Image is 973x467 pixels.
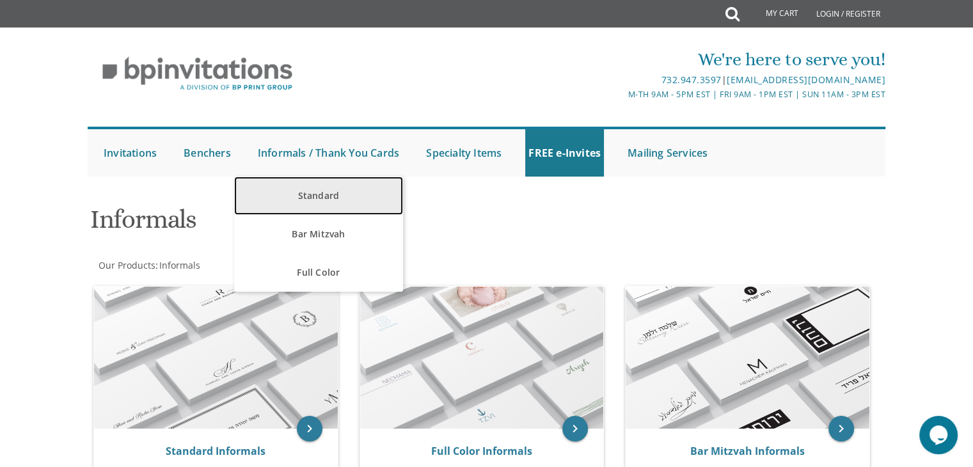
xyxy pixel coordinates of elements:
img: BP Invitation Loft [88,47,307,100]
a: FREE e-Invites [525,129,604,177]
a: Our Products [97,259,155,271]
a: My Cart [738,1,807,27]
a: Informals [158,259,200,271]
a: [EMAIL_ADDRESS][DOMAIN_NAME] [727,74,885,86]
a: Invitations [100,129,160,177]
a: Standard Informals [166,444,265,458]
a: Full Color Informals [431,444,532,458]
h1: Informals [90,205,612,243]
a: Informals / Thank You Cards [255,129,402,177]
div: : [88,259,487,272]
a: Full Color [234,253,402,292]
div: We're here to serve you! [354,47,885,72]
div: | [354,72,885,88]
a: Benchers [180,129,234,177]
a: Specialty Items [423,129,505,177]
a: Standard [234,177,402,215]
a: Bar Mitzvah [234,215,402,253]
img: Standard Informals [94,287,338,429]
a: keyboard_arrow_right [297,416,322,441]
img: Bar Mitzvah Informals [626,287,869,429]
a: 732.947.3597 [661,74,721,86]
a: Bar Mitzvah Informals [690,444,805,458]
a: Mailing Services [624,129,711,177]
img: Full Color Informals [360,287,604,429]
div: M-Th 9am - 5pm EST | Fri 9am - 1pm EST | Sun 11am - 3pm EST [354,88,885,101]
span: Informals [159,259,200,271]
iframe: chat widget [919,416,960,454]
a: keyboard_arrow_right [562,416,588,441]
a: keyboard_arrow_right [828,416,854,441]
